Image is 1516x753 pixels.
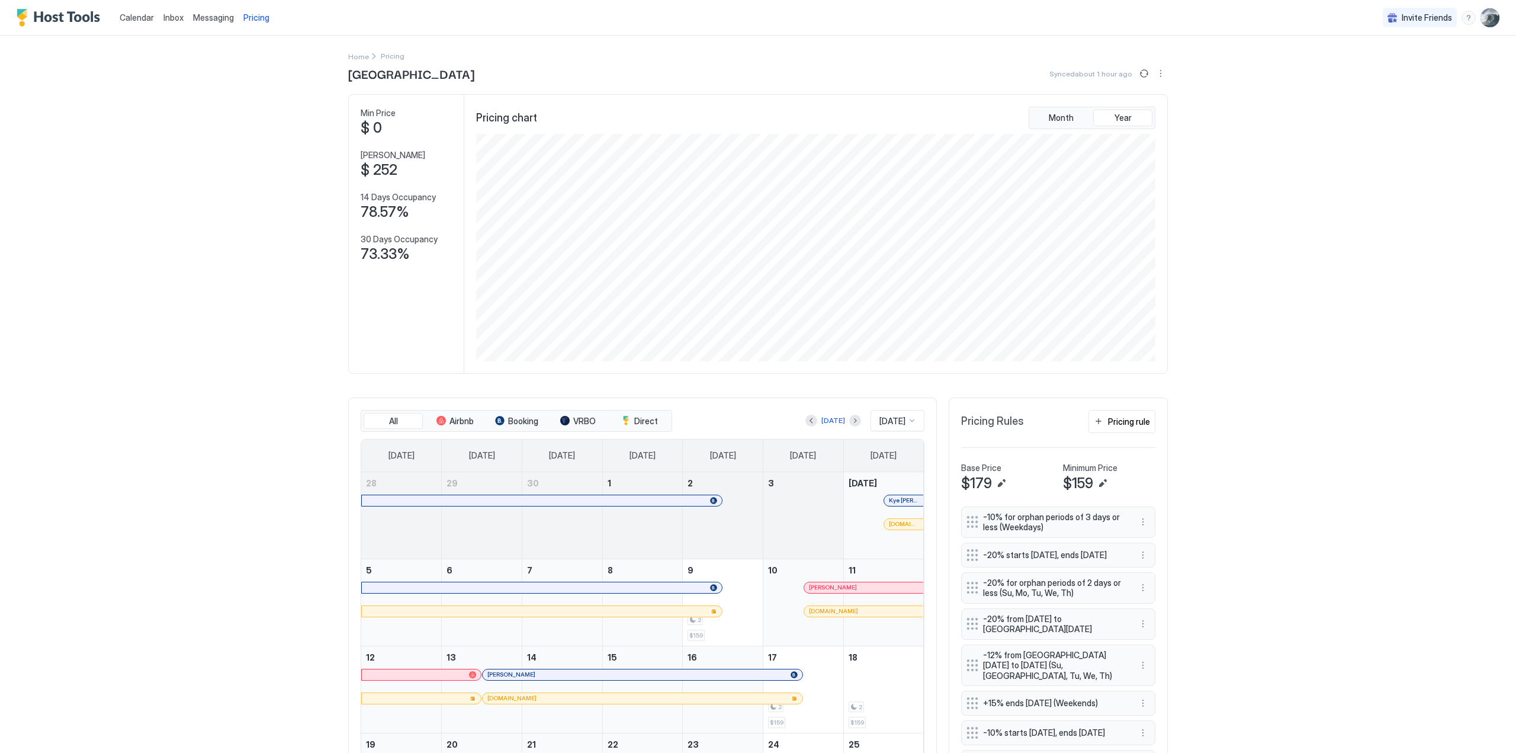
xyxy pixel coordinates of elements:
[1063,475,1093,492] span: $159
[527,739,536,749] span: 21
[1096,476,1110,491] button: Edit
[348,52,369,61] span: Home
[602,646,683,733] td: October 15, 2025
[1136,696,1150,710] button: More options
[120,12,154,23] span: Calendar
[163,12,184,23] span: Inbox
[809,607,918,615] div: [DOMAIN_NAME]
[763,646,843,668] a: October 17, 2025
[683,646,763,733] td: October 16, 2025
[961,691,1155,716] div: +15% ends [DATE] (Weekends) menu
[361,472,441,494] a: September 28, 2025
[361,192,436,203] span: 14 Days Occupancy
[366,478,377,488] span: 28
[683,559,763,581] a: October 9, 2025
[476,111,537,125] span: Pricing chart
[348,65,474,82] span: [GEOGRAPHIC_DATA]
[961,415,1024,428] span: Pricing Rules
[688,565,693,575] span: 9
[849,652,857,662] span: 18
[778,703,782,711] span: 2
[1136,617,1150,631] div: menu
[442,472,522,494] a: September 29, 2025
[1462,11,1476,25] div: menu
[361,410,672,432] div: tab-group
[821,415,845,426] div: [DATE]
[683,472,763,494] a: October 2, 2025
[522,646,602,668] a: October 14, 2025
[361,161,397,179] span: $ 252
[1136,515,1150,529] button: More options
[442,646,522,668] a: October 13, 2025
[447,739,458,749] span: 20
[487,413,546,430] button: Booking
[1049,69,1132,78] span: Synced about 1 hour ago
[763,559,844,646] td: October 10, 2025
[193,12,234,23] span: Messaging
[688,478,693,488] span: 2
[1136,726,1150,740] button: More options
[844,472,924,494] a: October 4, 2025
[849,478,877,488] span: [DATE]
[366,739,375,749] span: 19
[768,652,777,662] span: 17
[1136,581,1150,595] button: More options
[770,719,783,726] span: $159
[790,450,816,461] span: [DATE]
[608,565,613,575] span: 8
[889,496,918,504] span: Kye [PERSON_NAME]
[778,440,828,472] a: Friday
[763,472,843,494] a: October 3, 2025
[469,450,495,461] span: [DATE]
[487,671,798,678] div: [PERSON_NAME]
[442,646,522,733] td: October 13, 2025
[889,520,918,528] span: [DOMAIN_NAME]
[548,413,608,430] button: VRBO
[1137,66,1151,81] button: Sync prices
[634,416,658,427] span: Direct
[683,646,763,668] a: October 16, 2025
[348,50,369,62] a: Home
[629,450,656,461] span: [DATE]
[871,450,897,461] span: [DATE]
[361,234,438,245] span: 30 Days Occupancy
[1108,415,1150,428] div: Pricing rule
[487,694,798,702] div: [DOMAIN_NAME]
[1136,658,1150,672] button: More options
[527,478,539,488] span: 30
[805,415,817,427] button: Previous month
[1136,658,1150,672] div: menu
[1049,113,1074,123] span: Month
[366,652,375,662] span: 12
[549,450,575,461] span: [DATE]
[425,413,484,430] button: Airbnb
[710,450,736,461] span: [DATE]
[527,565,532,575] span: 7
[603,559,683,581] a: October 8, 2025
[381,52,404,60] span: Breadcrumb
[983,512,1124,533] span: -10% for orphan periods of 3 days or less (Weekdays)
[809,584,857,591] span: [PERSON_NAME]
[243,12,269,23] span: Pricing
[763,472,844,559] td: October 3, 2025
[447,478,458,488] span: 29
[364,413,423,430] button: All
[849,565,856,575] span: 11
[608,652,617,662] span: 15
[447,652,456,662] span: 13
[608,739,618,749] span: 22
[537,440,587,472] a: Tuesday
[763,646,844,733] td: October 17, 2025
[843,472,924,559] td: October 4, 2025
[442,559,522,581] a: October 6, 2025
[487,694,537,702] span: [DOMAIN_NAME]
[527,652,537,662] span: 14
[17,9,105,27] a: Host Tools Logo
[573,416,596,427] span: VRBO
[983,578,1124,598] span: -20% for orphan periods of 2 days or less (Su, Mo, Tu, We, Th)
[683,472,763,559] td: October 2, 2025
[983,728,1124,738] span: -10% starts [DATE], ends [DATE]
